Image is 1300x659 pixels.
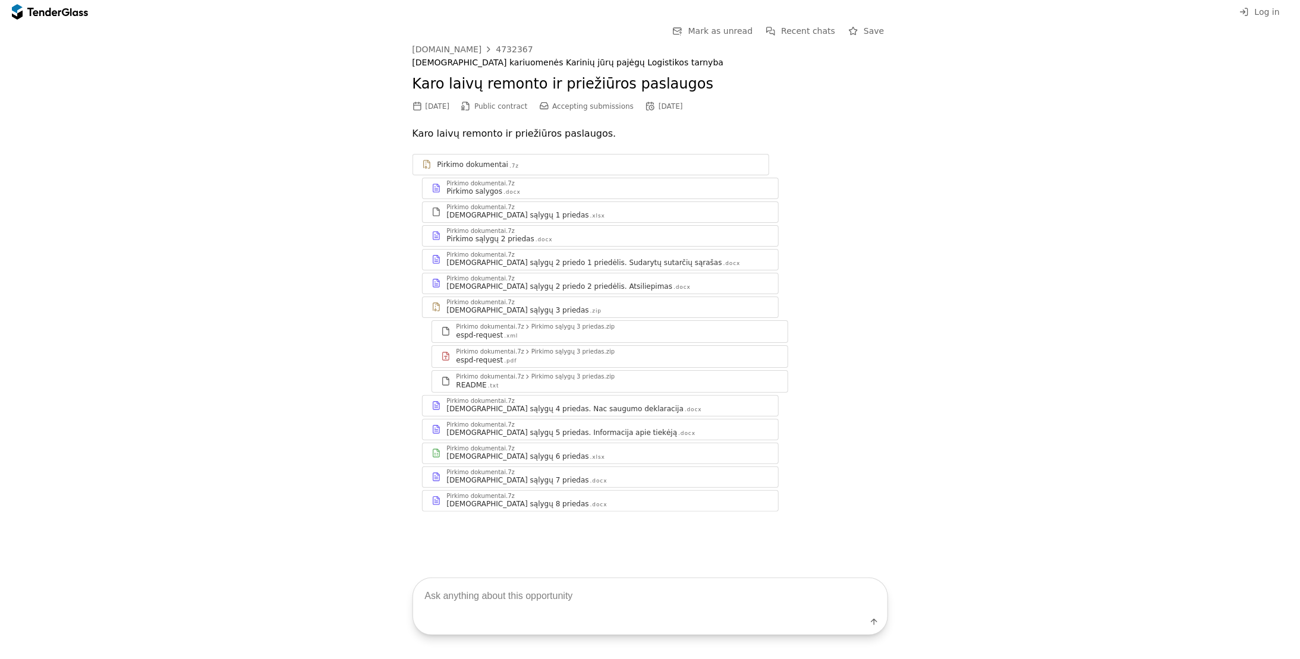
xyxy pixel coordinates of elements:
div: .docx [590,501,607,509]
span: Recent chats [781,26,835,36]
div: .docx [536,236,553,244]
a: Pirkimo dokumentai.7z [413,154,769,175]
div: Pirkimo sąlygų 3 priedas.zip [531,324,615,330]
div: .xml [504,332,518,340]
span: Log in [1255,7,1280,17]
button: Save [845,24,887,39]
p: Karo laivų remonto ir priežiūros paslaugos. [413,125,888,142]
div: Pirkimo dokumentai.7z [447,493,515,499]
div: README [457,380,487,390]
div: .txt [488,382,499,390]
div: [DEMOGRAPHIC_DATA] sąlygų 4 priedas. Nac saugumo deklaracija [447,404,684,414]
div: espd-request [457,355,503,365]
a: Pirkimo dokumentai.7z[DEMOGRAPHIC_DATA] sąlygų 4 priedas. Nac saugumo deklaracija.docx [422,395,779,417]
div: Pirkimo sąlygų 3 priedas.zip [531,349,615,355]
div: Pirkimo dokumentai.7z [447,398,515,404]
div: .xlsx [590,453,605,461]
a: Pirkimo dokumentai.7zPirkimo sąlygų 2 priedas.docx [422,225,779,247]
div: Pirkimo sąlygų 2 priedas [447,234,534,244]
button: Recent chats [762,24,839,39]
div: Pirkimo dokumentai [437,160,509,169]
div: .docx [590,477,607,485]
div: Pirkimo dokumentai.7z [457,324,524,330]
div: [DEMOGRAPHIC_DATA] sąlygų 8 priedas [447,499,589,509]
div: .7z [509,162,519,170]
a: Pirkimo dokumentai.7z[DEMOGRAPHIC_DATA] sąlygų 3 priedas.zip [422,297,779,318]
div: [DOMAIN_NAME] [413,45,482,53]
div: Pirkimo dokumentai.7z [447,228,515,234]
div: Pirkimo sąlygų 3 priedas.zip [531,374,615,380]
div: [DATE] [426,102,450,111]
a: Pirkimo dokumentai.7z[DEMOGRAPHIC_DATA] sąlygų 6 priedas.xlsx [422,443,779,464]
span: Mark as unread [688,26,753,36]
button: Log in [1236,5,1283,20]
span: Public contract [474,102,527,111]
button: Mark as unread [669,24,757,39]
div: .pdf [504,357,517,365]
div: [DEMOGRAPHIC_DATA] sąlygų 2 priedo 2 priedėlis. Atsiliepimas [447,282,673,291]
div: Pirkimo dokumentai.7z [447,181,515,187]
div: Pirkimo salygos [447,187,503,196]
div: [DEMOGRAPHIC_DATA] sąlygų 2 priedo 1 priedėlis. Sudarytų sutarčių sąrašas [447,258,722,267]
div: [DATE] [659,102,683,111]
div: .docx [678,430,695,437]
a: Pirkimo dokumentai.7z[DEMOGRAPHIC_DATA] sąlygų 1 priedas.xlsx [422,201,779,223]
div: [DEMOGRAPHIC_DATA] sąlygų 5 priedas. Informacija apie tiekėją [447,428,678,437]
div: Pirkimo dokumentai.7z [447,252,515,258]
div: .docx [673,283,691,291]
div: Pirkimo dokumentai.7z [457,374,524,380]
div: Pirkimo dokumentai.7z [447,469,515,475]
div: [DEMOGRAPHIC_DATA] sąlygų 6 priedas [447,452,589,461]
div: Pirkimo dokumentai.7z [447,446,515,452]
a: [DOMAIN_NAME]4732367 [413,45,533,54]
div: [DEMOGRAPHIC_DATA] sąlygų 7 priedas [447,475,589,485]
div: espd-request [457,330,503,340]
div: Pirkimo dokumentai.7z [447,276,515,282]
div: 4732367 [496,45,533,53]
div: Pirkimo dokumentai.7z [447,204,515,210]
span: Save [864,26,884,36]
div: [DEMOGRAPHIC_DATA] sąlygų 3 priedas [447,305,589,315]
a: Pirkimo dokumentai.7z[DEMOGRAPHIC_DATA] sąlygų 8 priedas.docx [422,490,779,512]
h2: Karo laivų remonto ir priežiūros paslaugos [413,74,888,94]
div: .zip [590,307,602,315]
a: Pirkimo dokumentai.7zPirkimo sąlygų 3 priedas.zipREADME.txt [432,370,788,393]
a: Pirkimo dokumentai.7zPirkimo salygos.docx [422,178,779,199]
a: Pirkimo dokumentai.7z[DEMOGRAPHIC_DATA] sąlygų 2 priedo 2 priedėlis. Atsiliepimas.docx [422,273,779,294]
a: Pirkimo dokumentai.7z[DEMOGRAPHIC_DATA] sąlygų 2 priedo 1 priedėlis. Sudarytų sutarčių sąrašas.docx [422,249,779,270]
div: Pirkimo dokumentai.7z [447,422,515,428]
a: Pirkimo dokumentai.7zPirkimo sąlygų 3 priedas.zipespd-request.pdf [432,345,788,368]
div: .docx [503,188,521,196]
div: .docx [723,260,741,267]
a: Pirkimo dokumentai.7z[DEMOGRAPHIC_DATA] sąlygų 7 priedas.docx [422,466,779,488]
a: Pirkimo dokumentai.7z[DEMOGRAPHIC_DATA] sąlygų 5 priedas. Informacija apie tiekėją.docx [422,419,779,440]
div: Pirkimo dokumentai.7z [457,349,524,355]
div: Pirkimo dokumentai.7z [447,299,515,305]
div: .xlsx [590,212,605,220]
div: [DEMOGRAPHIC_DATA] sąlygų 1 priedas [447,210,589,220]
a: Pirkimo dokumentai.7zPirkimo sąlygų 3 priedas.zipespd-request.xml [432,320,788,343]
div: .docx [685,406,702,414]
div: [DEMOGRAPHIC_DATA] kariuomenės Karinių jūrų pajėgų Logistikos tarnyba [413,58,888,68]
span: Accepting submissions [552,102,634,111]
